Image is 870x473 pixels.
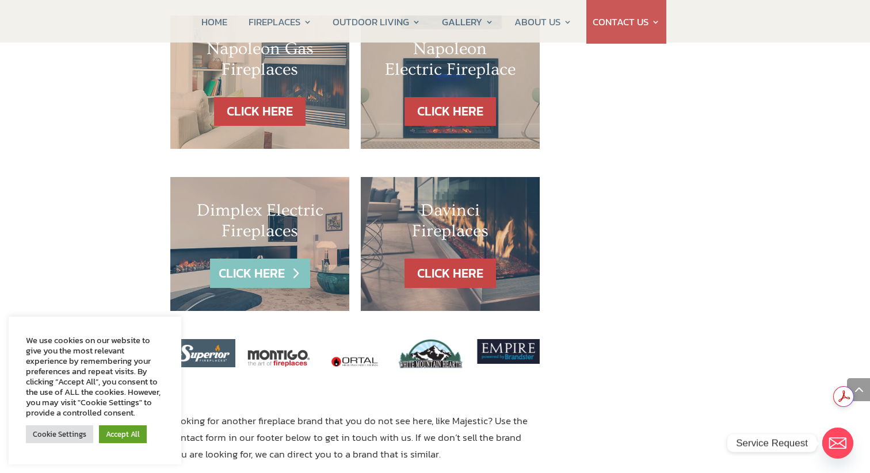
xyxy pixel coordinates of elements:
[405,97,496,126] a: CLICK HERE
[99,425,147,443] a: Accept All
[193,200,326,247] h2: Dimplex Electric Fireplaces
[246,339,311,378] img: montigo-logo
[399,339,464,372] img: white_mountain_hearth_logo
[405,259,496,288] a: CLICK HERE
[210,259,310,288] a: CLICK HERE
[214,97,306,126] a: CLICK HERE
[322,339,387,384] img: ortal
[176,345,230,362] img: superior_logo_white-
[26,425,93,443] a: Cookie Settings
[384,39,517,86] h2: Napoleon Electric Fireplace
[822,428,853,459] a: Email
[384,200,517,247] h2: Davinci Fireplaces
[475,339,540,364] img: Screen-5-7-2021_34050_PM
[170,413,540,463] p: Looking for another fireplace brand that you do not see here, like Majestic? Use the contact form...
[26,335,164,418] div: We use cookies on our website to give you the most relevant experience by remembering your prefer...
[193,39,326,86] h2: Napoleon Gas Fireplaces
